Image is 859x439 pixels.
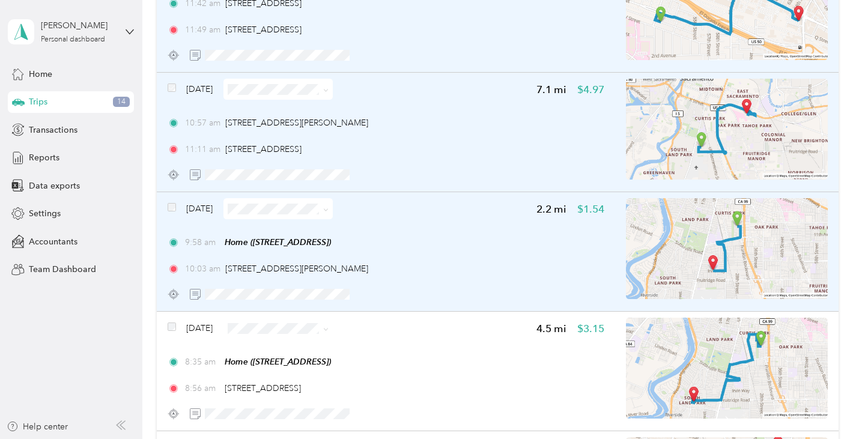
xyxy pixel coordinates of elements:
span: [STREET_ADDRESS] [225,383,301,393]
span: 11:11 am [185,143,220,156]
span: 14 [113,97,130,107]
span: Trips [29,95,47,108]
span: [STREET_ADDRESS][PERSON_NAME] [225,118,368,128]
span: [DATE] [186,322,213,335]
button: Help center [7,420,68,433]
span: Home ([STREET_ADDRESS]) [225,357,331,366]
span: 9:58 am [185,236,219,249]
span: 10:03 am [185,262,220,275]
span: $1.54 [577,202,604,217]
span: Home ([STREET_ADDRESS]) [225,237,331,247]
iframe: Everlance-gr Chat Button Frame [792,372,859,439]
span: [STREET_ADDRESS][PERSON_NAME] [225,264,368,274]
span: [STREET_ADDRESS] [225,25,302,35]
span: Transactions [29,124,77,136]
span: 8:56 am [185,382,219,395]
span: Team Dashboard [29,263,96,276]
span: [DATE] [186,202,213,215]
span: $3.15 [577,321,604,336]
span: 11:49 am [185,23,220,36]
span: 8:35 am [185,356,219,368]
span: 7.1 mi [536,82,566,97]
span: Home [29,68,52,80]
span: [STREET_ADDRESS] [225,144,302,154]
span: Settings [29,207,61,220]
img: minimap [626,79,828,180]
span: [DATE] [186,83,213,95]
div: [PERSON_NAME] [41,19,116,32]
span: Reports [29,151,59,164]
span: 2.2 mi [536,202,566,217]
img: minimap [626,318,828,419]
span: 4.5 mi [536,321,566,336]
span: Accountants [29,235,77,248]
img: minimap [626,198,828,299]
span: 10:57 am [185,117,220,129]
span: Data exports [29,180,80,192]
span: $4.97 [577,82,604,97]
div: Personal dashboard [41,36,105,43]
